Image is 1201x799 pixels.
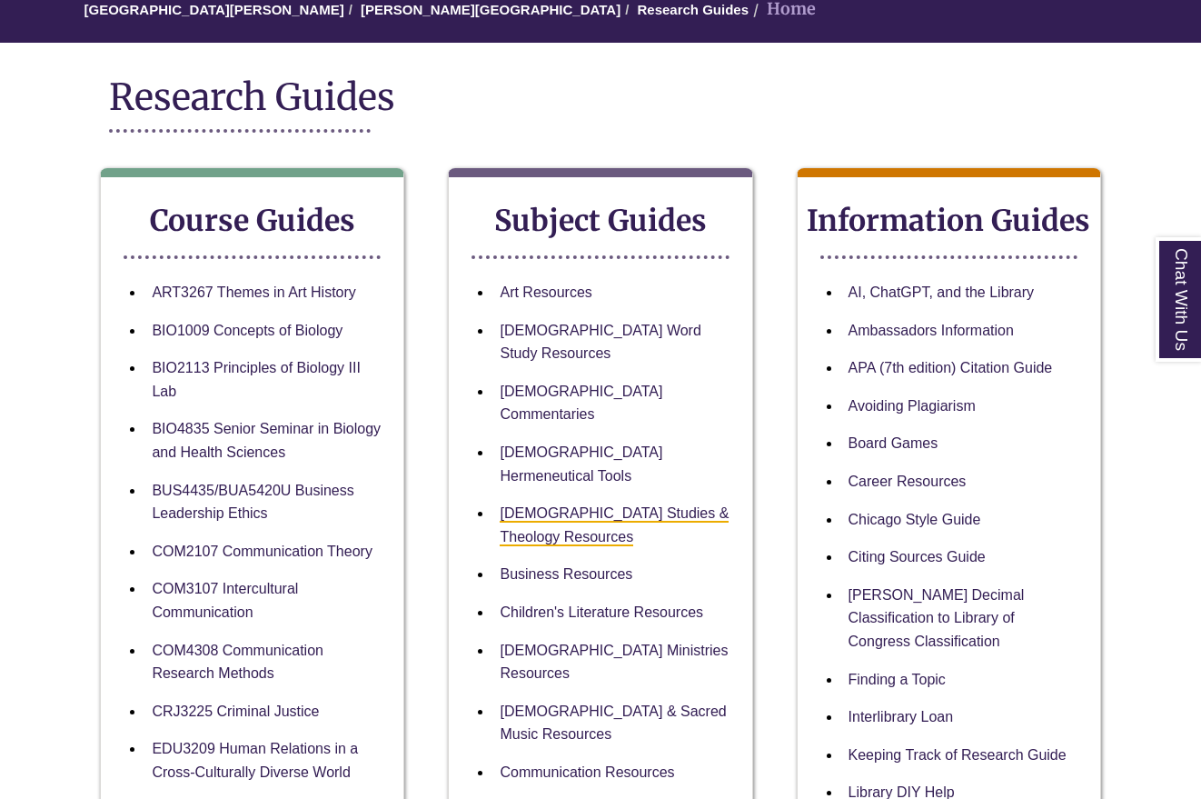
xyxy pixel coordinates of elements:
a: Ambassadors Information [849,323,1014,338]
a: Children's Literature Resources [500,604,703,620]
a: BIO2113 Principles of Biology III Lab [152,360,360,399]
a: Citing Sources Guide [849,549,986,564]
a: [DEMOGRAPHIC_DATA] Commentaries [500,384,662,423]
a: Career Resources [849,474,967,489]
strong: Course Guides [150,203,355,239]
a: Board Games [849,435,938,451]
a: APA (7th edition) Citation Guide [849,360,1053,375]
strong: Information Guides [807,203,1090,239]
a: Communication Resources [500,764,674,780]
a: [PERSON_NAME][GEOGRAPHIC_DATA] [361,2,620,17]
a: [DEMOGRAPHIC_DATA] Ministries Resources [500,643,728,682]
a: CRJ3225 Criminal Justice [152,704,319,719]
a: COM2107 Communication Theory [152,544,372,559]
a: Keeping Track of Research Guide [849,747,1067,763]
span: Research Guides [109,75,395,120]
a: [DEMOGRAPHIC_DATA] Studies & Theology Resources [500,505,729,546]
a: COM3107 Intercultural Communication [152,581,298,620]
a: Interlibrary Loan [849,709,954,724]
a: EDU3209 Human Relations in a Cross-Culturally Diverse World [152,741,358,780]
a: [DEMOGRAPHIC_DATA] & Sacred Music Resources [500,704,726,743]
a: [GEOGRAPHIC_DATA][PERSON_NAME] [84,2,344,17]
strong: Subject Guides [494,203,707,239]
a: BUS4435/BUA5420U Business Leadership Ethics [152,483,353,522]
a: Finding a Topic [849,672,946,687]
a: BIO4835 Senior Seminar in Biology and Health Sciences [152,421,381,460]
a: [PERSON_NAME] Decimal Classification to Library of Congress Classification [849,587,1025,649]
a: Business Resources [500,566,632,582]
a: Art Resources [500,285,591,300]
a: Chicago Style Guide [849,512,981,527]
a: [DEMOGRAPHIC_DATA] Word Study Resources [500,323,700,362]
a: Avoiding Plagiarism [849,398,976,414]
a: AI, ChatGPT, and the Library [849,285,1035,300]
a: Research Guides [637,2,749,17]
a: BIO1009 Concepts of Biology [152,323,342,338]
a: ART3267 Themes in Art History [152,285,355,300]
a: [DEMOGRAPHIC_DATA] Hermeneutical Tools [500,444,662,484]
a: COM4308 Communication Research Methods [152,643,323,682]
